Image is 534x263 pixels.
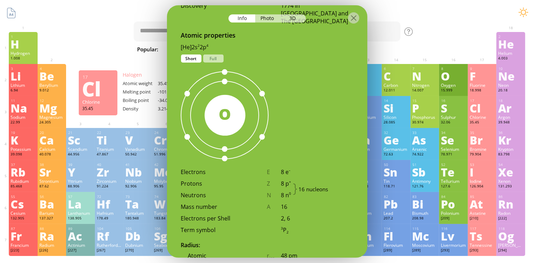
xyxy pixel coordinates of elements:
[281,168,353,176] div: 8 e
[413,194,438,199] div: 83
[11,210,25,216] ya-tr-span: Cesium
[68,216,93,222] div: 138.905
[255,14,281,23] div: Photo
[68,210,90,216] ya-tr-span: Lanthanum
[11,228,22,244] ya-tr-span: Fr
[470,196,483,212] ya-tr-span: At
[97,152,122,158] div: 47.867
[11,100,27,116] ya-tr-span: Na
[39,88,65,94] div: 9.012
[11,242,29,248] ya-tr-span: Francium
[97,228,109,244] ya-tr-span: Rf
[498,228,514,244] ya-tr-span: Og
[287,230,289,235] sub: 2
[412,216,438,222] div: 208.98
[441,210,459,216] ya-tr-span: Polonium
[384,120,409,126] div: 28.085
[123,80,153,86] ya-tr-span: Atomic weight
[11,130,36,135] div: 19
[441,242,466,248] ya-tr-span: Livermorium
[441,130,466,135] div: 34
[498,162,523,167] div: 54
[97,226,122,231] div: 104
[68,196,82,212] ya-tr-span: La
[281,191,353,199] div: 8 n
[470,152,495,158] div: 79.904
[470,210,486,216] ya-tr-span: Astatine
[154,210,172,216] ya-tr-span: Tungsten
[154,146,175,152] ya-tr-span: Chromium
[68,164,75,180] ya-tr-span: Y
[470,164,474,180] ya-tr-span: I
[441,164,455,180] ya-tr-span: Te
[97,248,122,254] div: [267]
[355,120,380,126] div: 26.982
[267,180,281,187] div: Z
[412,248,438,254] div: [289]
[97,196,110,212] ya-tr-span: Hf
[68,226,93,231] div: 89
[470,216,495,222] div: [210]
[11,196,24,212] ya-tr-span: Cs
[498,88,523,94] div: 20.18
[40,194,65,199] div: 56
[11,82,25,88] ya-tr-span: Lithium
[154,248,179,254] div: [269]
[11,98,36,103] div: 11
[498,184,523,190] div: 131.293
[126,162,150,167] div: 41
[498,146,513,152] ya-tr-span: Krypton
[125,228,141,244] ya-tr-span: Db
[205,103,245,125] div: O
[125,146,145,152] ya-tr-span: Vanadium
[154,226,179,231] div: 106
[11,226,36,231] div: 87
[11,146,31,152] ya-tr-span: Potassium
[384,146,407,152] ya-tr-span: Germanium
[384,226,409,231] div: 114
[198,43,200,48] sup: 2
[384,210,393,216] ya-tr-span: Lead
[181,226,267,234] div: Term symbol
[470,146,487,152] ya-tr-span: Bromine
[470,130,495,135] div: 35
[470,228,482,244] ya-tr-span: Ts
[68,152,93,158] div: 44.956
[125,210,144,216] ya-tr-span: Tantalum
[470,162,495,167] div: 53
[412,146,427,152] ya-tr-span: Arsenic
[498,242,531,248] ya-tr-span: [PERSON_NAME]
[384,82,398,88] ya-tr-span: Carbon
[68,242,85,248] ya-tr-span: Actinium
[40,66,65,71] div: 4
[412,164,426,180] ya-tr-span: Sb
[11,56,36,62] div: 1.008
[267,203,281,211] div: A
[441,162,466,167] div: 52
[412,242,435,248] ya-tr-span: Moscovium
[441,184,466,190] div: 127.6
[125,242,143,248] ya-tr-span: Dubnium
[97,146,114,152] ya-tr-span: Titanium
[355,130,380,135] div: 31
[82,105,114,111] div: 35.45
[123,105,139,112] ya-tr-span: Density
[498,120,523,126] div: 39.948
[384,216,409,222] div: 207.2
[11,194,36,199] div: 55
[441,82,456,88] ya-tr-span: Oxygen
[498,226,523,231] div: 118
[123,89,151,95] ya-tr-span: Melting point
[498,66,523,71] div: 10
[384,88,409,94] div: 12.011
[39,216,65,222] div: 137.327
[441,146,459,152] ya-tr-span: Selenium
[125,184,150,190] div: 92.906
[154,196,166,212] ya-tr-span: W
[125,196,139,212] ya-tr-span: Ta
[470,66,495,71] div: 9
[97,184,122,190] div: 91.224
[68,146,87,152] ya-tr-span: Scandium
[207,43,209,48] sup: 4
[498,36,514,52] ya-tr-span: He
